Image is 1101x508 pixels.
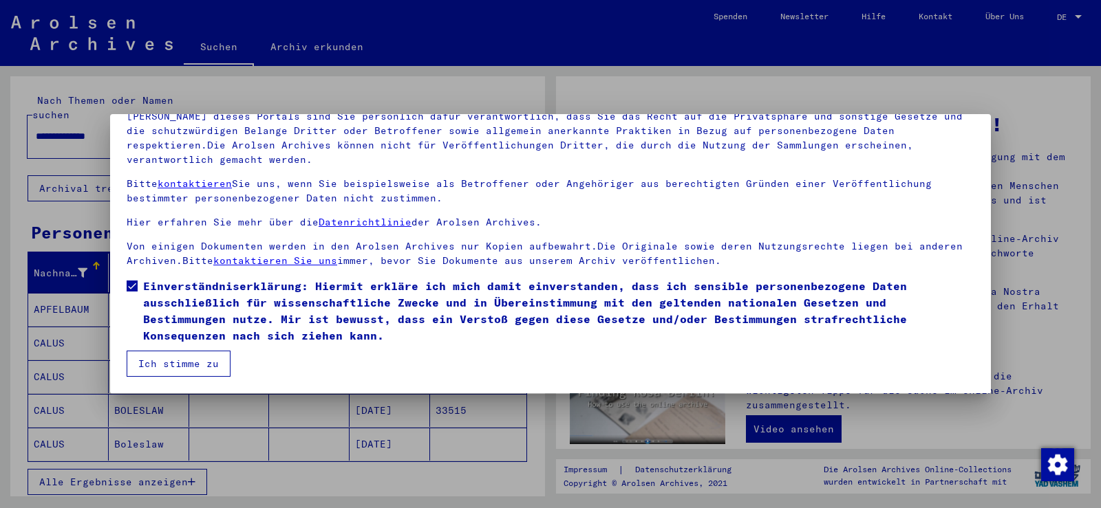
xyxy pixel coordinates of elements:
p: Von einigen Dokumenten werden in den Arolsen Archives nur Kopien aufbewahrt.Die Originale sowie d... [127,239,974,268]
a: kontaktieren [158,177,232,190]
p: Bitte beachten Sie, dass dieses Portal über NS - Verfolgte sensible Daten zu identifizierten oder... [127,95,974,167]
p: Hier erfahren Sie mehr über die der Arolsen Archives. [127,215,974,230]
a: Datenrichtlinie [319,216,411,228]
span: Einverständniserklärung: Hiermit erkläre ich mich damit einverstanden, dass ich sensible personen... [143,278,974,344]
p: Bitte Sie uns, wenn Sie beispielsweise als Betroffener oder Angehöriger aus berechtigten Gründen ... [127,177,974,206]
a: kontaktieren Sie uns [213,254,337,267]
button: Ich stimme zu [127,351,231,377]
img: Zustimmung ändern [1041,448,1074,481]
